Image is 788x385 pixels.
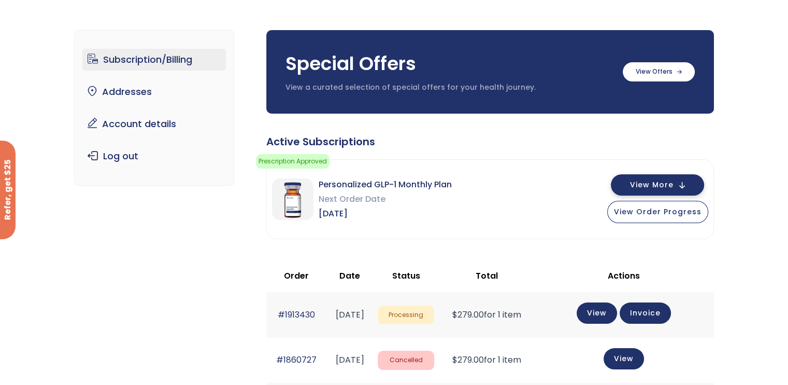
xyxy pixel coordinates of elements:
span: $ [452,309,457,321]
div: Active Subscriptions [266,134,714,149]
span: Personalized GLP-1 Monthly Plan [319,177,452,192]
span: $ [452,354,457,366]
span: View Order Progress [614,207,701,217]
a: View [577,302,617,324]
img: Personalized GLP-1 Monthly Plan [272,178,313,220]
time: [DATE] [335,309,364,321]
a: Invoice [620,302,671,324]
span: Processing [378,306,434,325]
span: View More [630,182,674,188]
time: [DATE] [335,354,364,366]
span: Date [339,270,360,282]
span: [DATE] [319,207,452,221]
a: Account details [82,113,226,135]
a: Subscription/Billing [82,49,226,71]
span: Next Order Date [319,192,452,207]
button: View Order Progress [607,201,708,223]
td: for 1 item [439,338,534,383]
span: Actions [608,270,640,282]
a: View [604,348,644,369]
span: Total [476,270,498,282]
span: 279.00 [452,309,484,321]
span: Order [284,270,309,282]
h3: Special Offers [285,51,612,77]
a: Log out [82,145,226,167]
a: Addresses [82,81,226,103]
span: Status [392,270,420,282]
a: #1913430 [278,309,315,321]
span: 279.00 [452,354,484,366]
a: #1860727 [276,354,317,366]
nav: Account pages [74,30,234,186]
span: Prescription Approved [256,154,329,169]
p: View a curated selection of special offers for your health journey. [285,82,612,93]
button: View More [611,174,704,196]
td: for 1 item [439,292,534,337]
span: Cancelled [378,351,434,370]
